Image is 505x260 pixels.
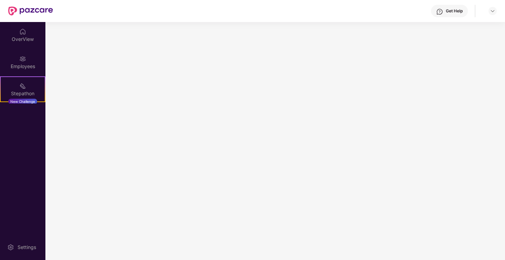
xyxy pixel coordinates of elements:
[7,244,14,251] img: svg+xml;base64,PHN2ZyBpZD0iU2V0dGluZy0yMHgyMCIgeG1sbnM9Imh0dHA6Ly93d3cudzMub3JnLzIwMDAvc3ZnIiB3aW...
[490,8,495,14] img: svg+xml;base64,PHN2ZyBpZD0iRHJvcGRvd24tMzJ4MzIiIHhtbG5zPSJodHRwOi8vd3d3LnczLm9yZy8yMDAwL3N2ZyIgd2...
[8,7,53,15] img: New Pazcare Logo
[436,8,443,15] img: svg+xml;base64,PHN2ZyBpZD0iSGVscC0zMngzMiIgeG1sbnM9Imh0dHA6Ly93d3cudzMub3JnLzIwMDAvc3ZnIiB3aWR0aD...
[446,8,463,14] div: Get Help
[19,83,26,89] img: svg+xml;base64,PHN2ZyB4bWxucz0iaHR0cDovL3d3dy53My5vcmcvMjAwMC9zdmciIHdpZHRoPSIyMSIgaGVpZ2h0PSIyMC...
[8,99,37,104] div: New Challenge
[19,55,26,62] img: svg+xml;base64,PHN2ZyBpZD0iRW1wbG95ZWVzIiB4bWxucz0iaHR0cDovL3d3dy53My5vcmcvMjAwMC9zdmciIHdpZHRoPS...
[15,244,38,251] div: Settings
[19,28,26,35] img: svg+xml;base64,PHN2ZyBpZD0iSG9tZSIgeG1sbnM9Imh0dHA6Ly93d3cudzMub3JnLzIwMDAvc3ZnIiB3aWR0aD0iMjAiIG...
[1,90,45,97] div: Stepathon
